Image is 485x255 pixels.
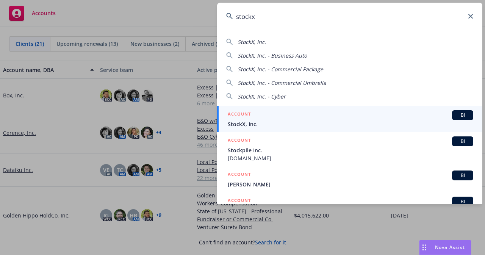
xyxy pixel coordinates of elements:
[238,38,266,45] span: StockX, Inc.
[238,52,307,59] span: StockX, Inc. - Business Auto
[238,93,286,100] span: StockX, Inc. - Cyber
[228,110,251,119] h5: ACCOUNT
[217,106,482,132] a: ACCOUNTBIStockX, Inc.
[228,146,473,154] span: Stockpile Inc.
[419,240,471,255] button: Nova Assist
[228,154,473,162] span: [DOMAIN_NAME]
[419,240,429,255] div: Drag to move
[455,138,470,145] span: BI
[455,198,470,205] span: BI
[455,172,470,179] span: BI
[238,79,326,86] span: StockX, Inc. - Commercial Umbrella
[217,132,482,166] a: ACCOUNTBIStockpile Inc.[DOMAIN_NAME]
[228,197,251,206] h5: ACCOUNT
[455,112,470,119] span: BI
[228,171,251,180] h5: ACCOUNT
[217,3,482,30] input: Search...
[217,166,482,192] a: ACCOUNTBI[PERSON_NAME]
[217,192,482,219] a: ACCOUNTBI
[238,66,323,73] span: StockX, Inc. - Commercial Package
[228,136,251,145] h5: ACCOUNT
[228,120,473,128] span: StockX, Inc.
[228,180,473,188] span: [PERSON_NAME]
[435,244,465,250] span: Nova Assist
